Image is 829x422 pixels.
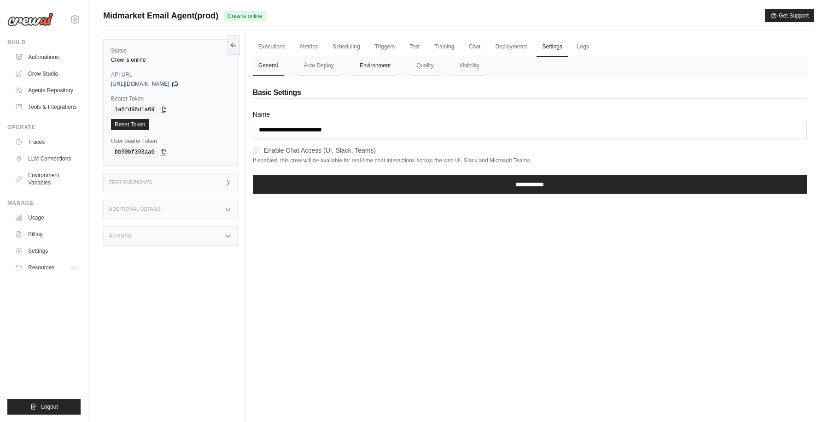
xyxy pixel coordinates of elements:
a: Scheduling [327,37,365,57]
a: Training [429,37,460,57]
a: LLM Connections [11,151,81,166]
label: Enable Chat Access (UI, Slack, Teams) [264,146,376,155]
h3: Test Endpoints [109,180,152,185]
code: 1a5fd96d1a69 [111,104,158,115]
a: Crew Studio [11,66,81,81]
label: Bearer Token [111,95,230,102]
label: Name [253,110,807,119]
a: Chat [463,37,486,57]
a: Metrics [295,37,324,57]
label: User Bearer Token [111,137,230,145]
button: Logout [7,399,81,415]
div: Manage [7,199,81,207]
button: Quality [411,56,439,76]
button: General [253,56,284,76]
a: Deployments [490,37,533,57]
a: Reset Token [111,119,149,130]
a: Logs [572,37,595,57]
label: API URL [111,71,230,78]
a: Settings [11,244,81,258]
span: Midmarket Email Agent(prod) [103,9,218,22]
img: Logo [7,12,53,26]
span: [URL][DOMAIN_NAME] [111,80,169,88]
button: Get Support [765,9,814,22]
div: Operate [7,124,81,131]
a: Settings [537,37,567,57]
span: Crew is online [224,11,266,21]
a: Billing [11,227,81,242]
button: Resources [11,260,81,275]
a: Triggers [369,37,401,57]
span: Logout [41,403,58,410]
a: Agents Repository [11,83,81,98]
a: Executions [253,37,291,57]
h3: Actions [109,233,131,239]
a: Test [404,37,425,57]
button: Visibility [454,56,485,76]
code: bb90bf393aa6 [111,147,158,158]
a: Environment Variables [11,168,81,190]
span: Resources [28,264,54,271]
a: Traces [11,135,81,149]
a: Usage [11,210,81,225]
button: Auto Deploy [298,56,339,76]
a: Tools & Integrations [11,100,81,114]
nav: Tabs [253,56,807,76]
p: If enabled, this crew will be available for real-time chat interactions across the web UI, Slack ... [253,157,807,164]
div: Build [7,39,81,46]
a: Automations [11,50,81,65]
label: Status [111,47,230,54]
h2: Basic Settings [253,87,807,98]
h3: Additional Details [109,207,161,212]
button: Environment [354,56,396,76]
div: Crew is online [111,56,230,64]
